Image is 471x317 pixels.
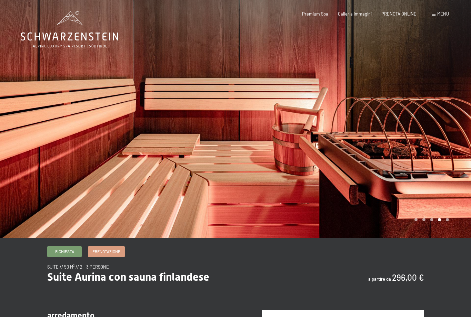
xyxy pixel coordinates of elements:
[381,11,417,17] a: PRENOTA ONLINE
[88,246,124,257] a: Prenotazione
[48,246,81,257] a: Richiesta
[47,264,109,270] span: suite // 50 m² // 2 - 3 persone
[437,11,449,17] span: Menu
[47,270,209,283] span: Suite Aurina con sauna finlandese
[338,11,372,17] a: Galleria immagini
[55,249,74,254] span: Richiesta
[302,11,328,17] a: Premium Spa
[92,249,120,254] span: Prenotazione
[392,272,424,282] b: 296,00 €
[368,276,391,282] span: a partire da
